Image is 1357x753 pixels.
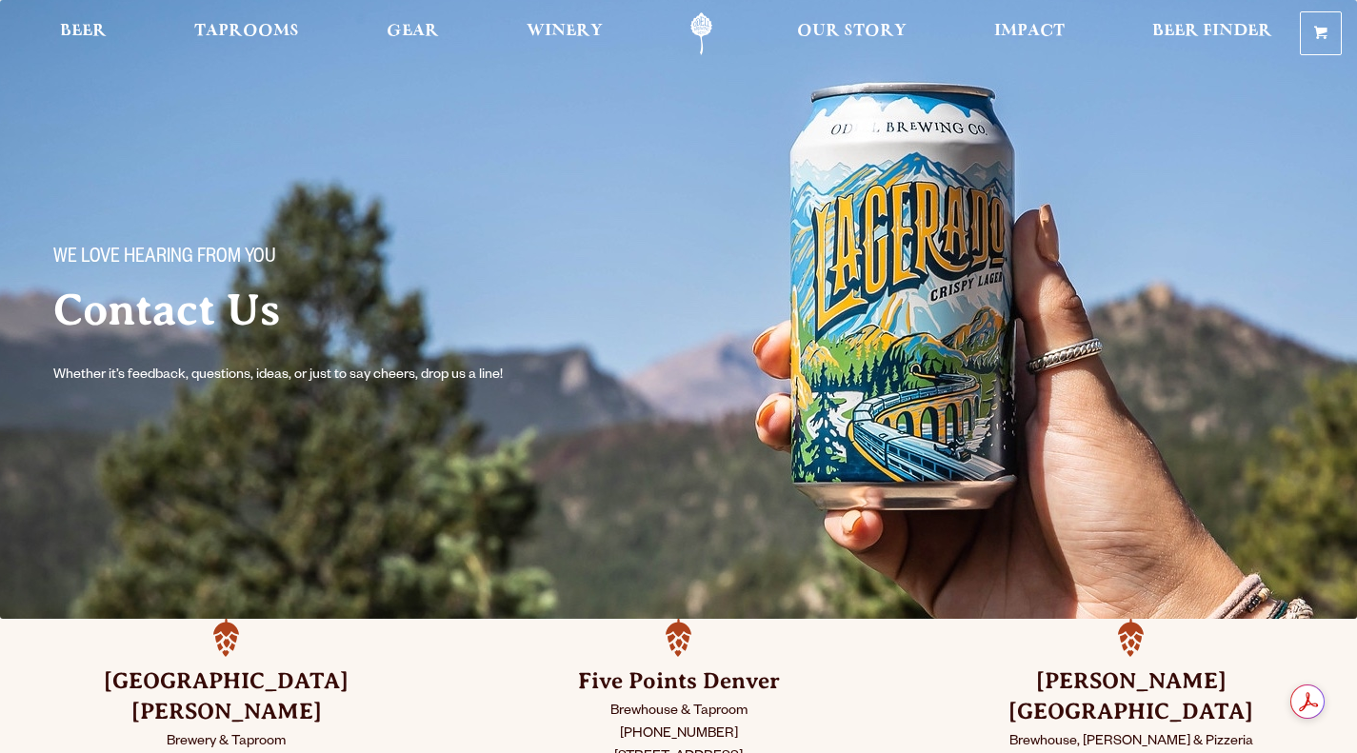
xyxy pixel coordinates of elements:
a: Our Story [785,12,919,55]
a: Impact [982,12,1077,55]
a: Winery [514,12,615,55]
span: Beer [60,24,107,39]
span: Gear [387,24,439,39]
a: Odell Home [666,12,737,55]
p: Whether it’s feedback, questions, ideas, or just to say cheers, drop us a line! [53,365,541,387]
h3: Five Points Denver [500,666,857,697]
span: Taprooms [194,24,299,39]
h2: Contact Us [53,287,648,334]
a: Beer Finder [1140,12,1285,55]
a: Beer [48,12,119,55]
span: Impact [994,24,1065,39]
h3: [PERSON_NAME] [GEOGRAPHIC_DATA] [952,666,1309,727]
span: We love hearing from you [53,247,276,271]
h3: [GEOGRAPHIC_DATA][PERSON_NAME] [48,666,405,727]
a: Gear [374,12,451,55]
span: Beer Finder [1152,24,1272,39]
a: Taprooms [182,12,311,55]
span: Winery [527,24,603,39]
span: Our Story [797,24,907,39]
